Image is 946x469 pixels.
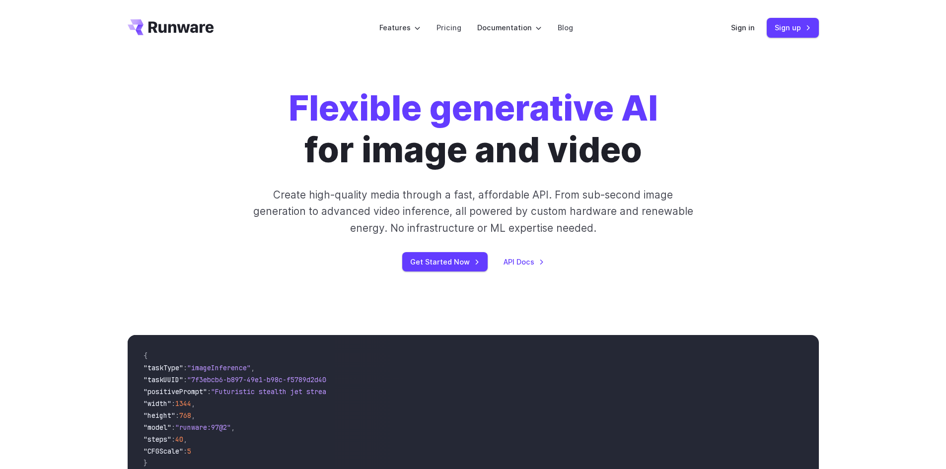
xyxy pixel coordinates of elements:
[379,22,421,33] label: Features
[171,423,175,432] span: :
[231,423,235,432] span: ,
[731,22,755,33] a: Sign in
[251,363,255,372] span: ,
[144,399,171,408] span: "width"
[187,447,191,456] span: 5
[187,363,251,372] span: "imageInference"
[144,351,147,360] span: {
[211,387,573,396] span: "Futuristic stealth jet streaking through a neon-lit cityscape with glowing purple exhaust"
[144,411,175,420] span: "height"
[171,399,175,408] span: :
[477,22,542,33] label: Documentation
[207,387,211,396] span: :
[191,411,195,420] span: ,
[175,423,231,432] span: "runware:97@2"
[175,411,179,420] span: :
[128,19,214,35] a: Go to /
[183,363,187,372] span: :
[144,435,171,444] span: "steps"
[144,375,183,384] span: "taskUUID"
[289,87,658,129] strong: Flexible generative AI
[183,435,187,444] span: ,
[144,459,147,468] span: }
[504,256,544,268] a: API Docs
[187,375,338,384] span: "7f3ebcb6-b897-49e1-b98c-f5789d2d40d7"
[144,387,207,396] span: "positivePrompt"
[767,18,819,37] a: Sign up
[402,252,488,271] a: Get Started Now
[289,87,658,171] h1: for image and video
[175,399,191,408] span: 1344
[191,399,195,408] span: ,
[183,447,187,456] span: :
[183,375,187,384] span: :
[144,447,183,456] span: "CFGScale"
[144,363,183,372] span: "taskType"
[558,22,573,33] a: Blog
[252,187,694,236] p: Create high-quality media through a fast, affordable API. From sub-second image generation to adv...
[437,22,461,33] a: Pricing
[179,411,191,420] span: 768
[175,435,183,444] span: 40
[171,435,175,444] span: :
[144,423,171,432] span: "model"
